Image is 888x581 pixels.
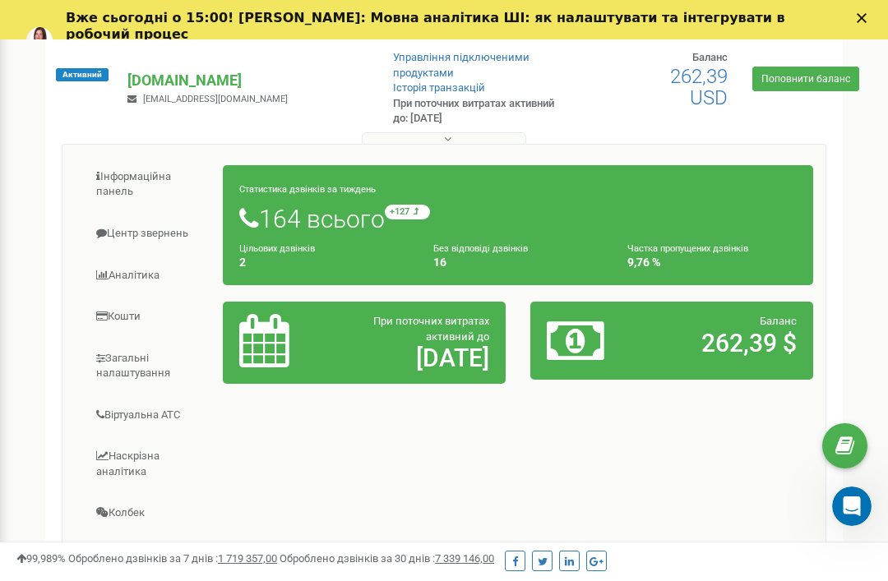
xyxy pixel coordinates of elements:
[239,245,315,256] small: Цільових дзвінків
[393,98,566,128] p: При поточних витратах активний до: [DATE]
[692,53,728,65] span: Баланс
[670,67,728,111] span: 262,39 USD
[75,340,224,395] a: Загальні налаштування
[373,316,489,344] span: При поточних витратах активний до
[239,186,376,196] small: Статистика дзвінків за тиждень
[760,316,797,329] span: Баланс
[832,488,872,528] iframe: Intercom live chat
[433,245,528,256] small: Без відповіді дзвінків
[857,15,873,25] div: Close
[75,215,224,256] a: Центр звернень
[433,258,603,270] h4: 16
[75,397,224,437] a: Віртуальна АТС
[393,53,530,81] a: Управління підключеними продуктами
[638,331,797,358] h2: 262,39 $
[56,70,109,83] span: Активний
[752,68,859,93] a: Поповнити баланс
[127,71,366,93] p: [DOMAIN_NAME]
[435,554,494,566] u: 7 339 146,00
[143,95,288,106] span: [EMAIL_ADDRESS][DOMAIN_NAME]
[627,258,797,270] h4: 9,76 %
[75,257,224,297] a: Аналiтика
[75,495,224,535] a: Колбек
[16,554,66,566] span: 99,989%
[385,206,430,221] small: +127
[239,258,409,270] h4: 2
[66,12,785,44] b: Вже сьогодні о 15:00! [PERSON_NAME]: Мовна аналітика ШІ: як налаштувати та інтегрувати в робочий ...
[239,206,797,234] h1: 164 всього
[218,554,277,566] u: 1 719 357,00
[280,554,494,566] span: Оброблено дзвінків за 30 днів :
[26,29,53,55] img: Profile image for Yuliia
[68,554,277,566] span: Оброблено дзвінків за 7 днів :
[75,438,224,493] a: Наскрізна аналітика
[331,346,489,373] h2: [DATE]
[627,245,748,256] small: Частка пропущених дзвінків
[393,83,485,95] a: Історія транзакцій
[75,159,224,214] a: Інформаційна панель
[75,298,224,339] a: Кошти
